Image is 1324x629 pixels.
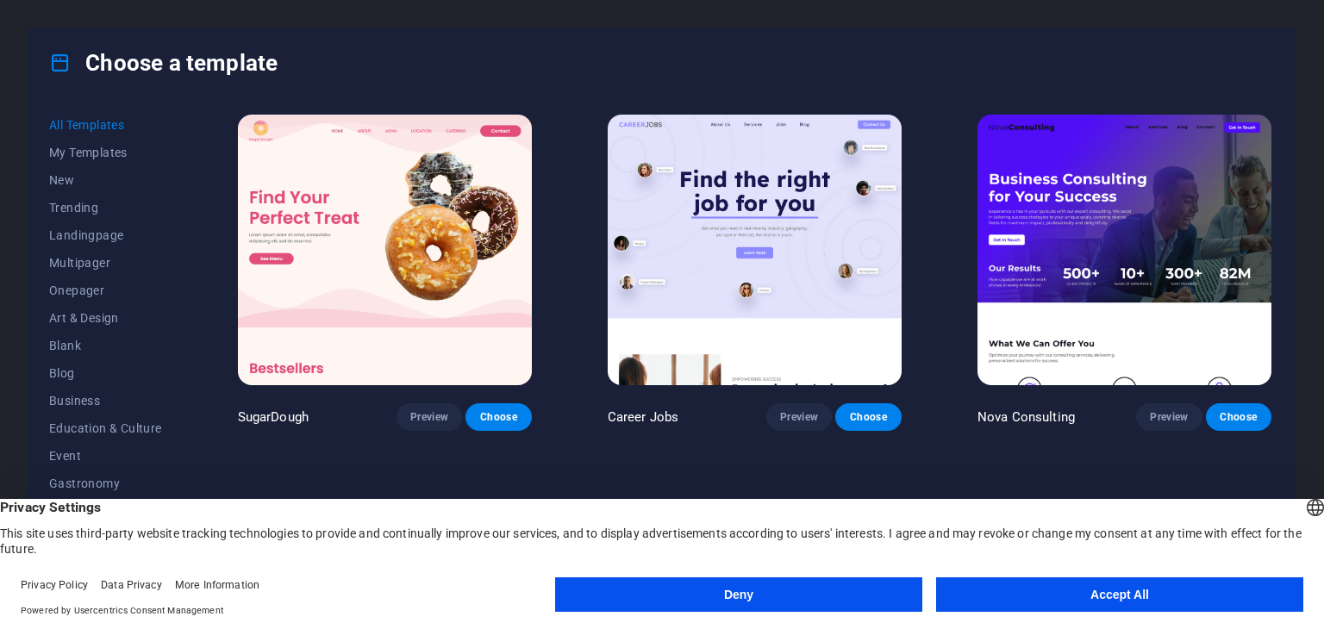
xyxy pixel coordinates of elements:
span: Education & Culture [49,421,162,435]
span: Choose [479,410,517,424]
span: Art & Design [49,311,162,325]
button: Business [49,387,162,414]
button: Onepager [49,277,162,304]
span: Choose [849,410,887,424]
button: Preview [1136,403,1202,431]
button: Blank [49,332,162,359]
img: Career Jobs [608,115,902,385]
button: All Templates [49,111,162,139]
span: Landingpage [49,228,162,242]
button: Education & Culture [49,414,162,442]
span: Preview [410,410,448,424]
button: Multipager [49,249,162,277]
button: Choose [465,403,531,431]
p: Nova Consulting [977,408,1075,426]
span: Business [49,394,162,408]
button: Event [49,442,162,470]
p: SugarDough [238,408,309,426]
span: Gastronomy [49,476,162,490]
span: Preview [780,410,818,424]
button: Gastronomy [49,470,162,497]
span: Trending [49,201,162,215]
h4: Choose a template [49,49,278,77]
span: My Templates [49,146,162,159]
button: Choose [1206,403,1271,431]
span: New [49,173,162,187]
button: Health [49,497,162,525]
button: Trending [49,194,162,221]
button: Landingpage [49,221,162,249]
button: Preview [766,403,832,431]
button: New [49,166,162,194]
span: Onepager [49,283,162,297]
span: Blank [49,339,162,352]
img: Nova Consulting [977,115,1271,385]
button: Choose [835,403,901,431]
button: Preview [397,403,462,431]
span: Event [49,449,162,463]
button: Blog [49,359,162,387]
span: All Templates [49,118,162,132]
p: Career Jobs [608,408,679,426]
span: Blog [49,366,162,380]
button: My Templates [49,139,162,166]
button: Art & Design [49,304,162,332]
span: Multipager [49,256,162,270]
span: Preview [1150,410,1188,424]
span: Choose [1220,410,1258,424]
img: SugarDough [238,115,532,385]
